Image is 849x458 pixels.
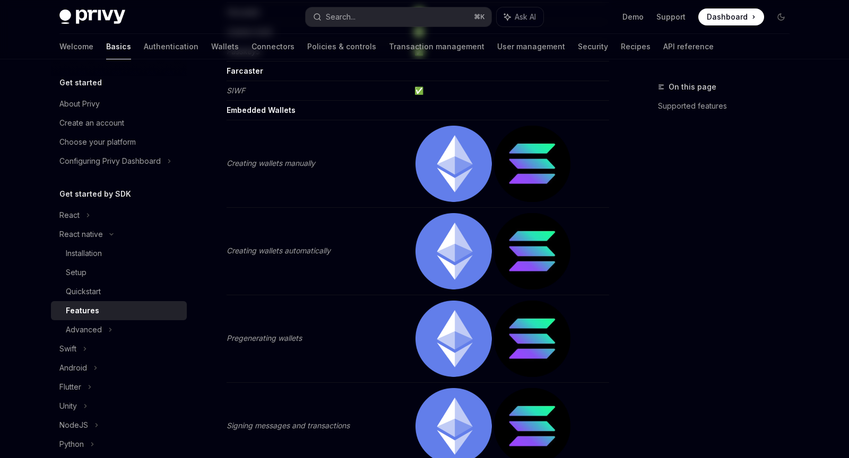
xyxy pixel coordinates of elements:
img: ethereum.png [415,213,492,289]
a: Authentication [144,34,198,59]
span: On this page [669,81,716,93]
a: Wallets [211,34,239,59]
a: Create an account [51,113,187,133]
a: Setup [51,263,187,282]
div: Swift [59,342,76,355]
a: Features [51,301,187,320]
span: ⌘ K [474,13,485,21]
a: Choose your platform [51,133,187,152]
div: Setup [66,266,86,279]
a: About Privy [51,94,187,113]
strong: Farcaster [227,66,263,75]
a: Basics [106,34,131,59]
div: React [59,209,80,222]
a: Supported features [658,98,798,114]
em: Pregenerating wallets [227,333,302,342]
button: Search...⌘K [306,7,491,27]
a: User management [497,34,565,59]
strong: Embedded Wallets [227,105,296,114]
img: ethereum.png [415,301,492,377]
div: NodeJS [59,419,88,431]
div: Features [66,304,99,317]
a: Policies & controls [307,34,376,59]
div: Flutter [59,381,81,393]
a: Installation [51,244,187,263]
div: Unity [59,400,77,412]
div: Quickstart [66,285,101,298]
span: Dashboard [707,12,748,22]
h5: Get started [59,76,102,89]
span: Ask AI [515,12,536,22]
div: Configuring Privy Dashboard [59,155,161,168]
a: Dashboard [698,8,764,25]
td: ✅ [410,81,609,101]
a: Recipes [621,34,651,59]
em: Signing messages and transactions [227,421,350,430]
button: Ask AI [497,7,543,27]
a: Quickstart [51,282,187,301]
em: Creating wallets automatically [227,246,331,255]
a: Security [578,34,608,59]
a: API reference [663,34,714,59]
a: Support [656,12,686,22]
div: Choose your platform [59,136,136,148]
div: Android [59,362,87,374]
button: Toggle dark mode [773,8,790,25]
a: Connectors [252,34,294,59]
div: About Privy [59,98,100,110]
a: Welcome [59,34,93,59]
img: solana.png [494,213,570,289]
img: dark logo [59,10,125,24]
em: Creating wallets manually [227,158,315,168]
div: Advanced [66,323,102,336]
img: solana.png [494,301,570,377]
em: SIWF [227,86,245,95]
img: ethereum.png [415,126,492,202]
div: Installation [66,247,102,260]
h5: Get started by SDK [59,188,131,200]
a: Transaction management [389,34,484,59]
div: Search... [326,11,356,23]
a: Demo [622,12,644,22]
div: Python [59,438,84,451]
div: Create an account [59,117,124,129]
img: solana.png [494,126,570,202]
div: React native [59,228,103,241]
